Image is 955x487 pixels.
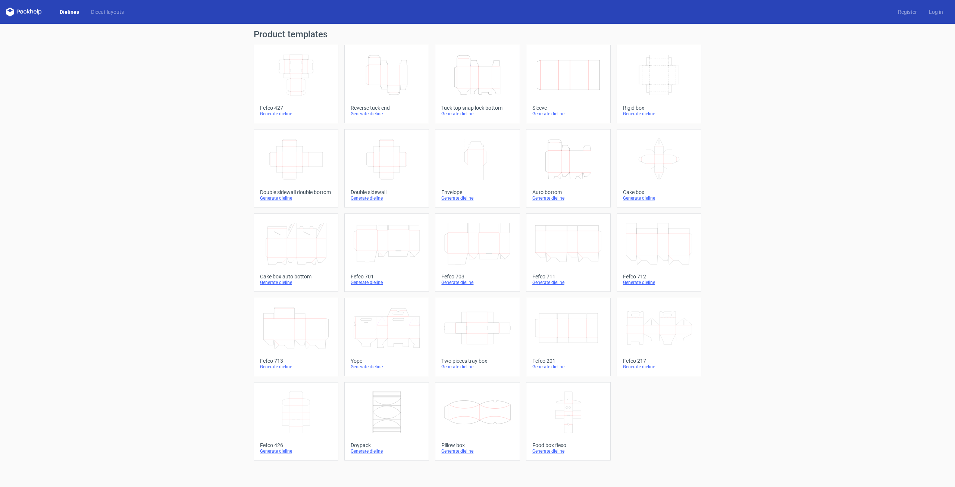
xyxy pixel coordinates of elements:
[532,442,604,448] div: Food box flexo
[532,274,604,280] div: Fefco 711
[617,45,701,123] a: Rigid boxGenerate dieline
[441,442,513,448] div: Pillow box
[351,358,423,364] div: Yope
[617,213,701,292] a: Fefco 712Generate dieline
[85,8,130,16] a: Diecut layouts
[344,382,429,461] a: DoypackGenerate dieline
[532,111,604,117] div: Generate dieline
[260,274,332,280] div: Cake box auto bottom
[435,382,520,461] a: Pillow boxGenerate dieline
[260,442,332,448] div: Fefco 426
[435,45,520,123] a: Tuck top snap lock bottomGenerate dieline
[344,213,429,292] a: Fefco 701Generate dieline
[623,280,695,285] div: Generate dieline
[441,111,513,117] div: Generate dieline
[260,358,332,364] div: Fefco 713
[254,298,338,376] a: Fefco 713Generate dieline
[623,364,695,370] div: Generate dieline
[351,274,423,280] div: Fefco 701
[441,364,513,370] div: Generate dieline
[623,274,695,280] div: Fefco 712
[441,448,513,454] div: Generate dieline
[526,129,611,207] a: Auto bottomGenerate dieline
[351,364,423,370] div: Generate dieline
[344,298,429,376] a: YopeGenerate dieline
[351,442,423,448] div: Doypack
[623,189,695,195] div: Cake box
[260,105,332,111] div: Fefco 427
[617,298,701,376] a: Fefco 217Generate dieline
[254,30,701,39] h1: Product templates
[532,280,604,285] div: Generate dieline
[351,105,423,111] div: Reverse tuck end
[344,129,429,207] a: Double sidewallGenerate dieline
[260,364,332,370] div: Generate dieline
[526,298,611,376] a: Fefco 201Generate dieline
[351,195,423,201] div: Generate dieline
[260,111,332,117] div: Generate dieline
[441,280,513,285] div: Generate dieline
[254,213,338,292] a: Cake box auto bottomGenerate dieline
[526,382,611,461] a: Food box flexoGenerate dieline
[54,8,85,16] a: Dielines
[441,358,513,364] div: Two pieces tray box
[623,111,695,117] div: Generate dieline
[623,105,695,111] div: Rigid box
[623,358,695,364] div: Fefco 217
[435,213,520,292] a: Fefco 703Generate dieline
[532,358,604,364] div: Fefco 201
[892,8,923,16] a: Register
[254,129,338,207] a: Double sidewall double bottomGenerate dieline
[260,280,332,285] div: Generate dieline
[441,189,513,195] div: Envelope
[260,448,332,454] div: Generate dieline
[344,45,429,123] a: Reverse tuck endGenerate dieline
[351,448,423,454] div: Generate dieline
[351,111,423,117] div: Generate dieline
[532,189,604,195] div: Auto bottom
[526,213,611,292] a: Fefco 711Generate dieline
[351,280,423,285] div: Generate dieline
[526,45,611,123] a: SleeveGenerate dieline
[617,129,701,207] a: Cake boxGenerate dieline
[260,195,332,201] div: Generate dieline
[532,195,604,201] div: Generate dieline
[623,195,695,201] div: Generate dieline
[435,129,520,207] a: EnvelopeGenerate dieline
[441,105,513,111] div: Tuck top snap lock bottom
[441,274,513,280] div: Fefco 703
[351,189,423,195] div: Double sidewall
[532,105,604,111] div: Sleeve
[260,189,332,195] div: Double sidewall double bottom
[532,364,604,370] div: Generate dieline
[435,298,520,376] a: Two pieces tray boxGenerate dieline
[254,45,338,123] a: Fefco 427Generate dieline
[923,8,949,16] a: Log in
[532,448,604,454] div: Generate dieline
[254,382,338,461] a: Fefco 426Generate dieline
[441,195,513,201] div: Generate dieline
